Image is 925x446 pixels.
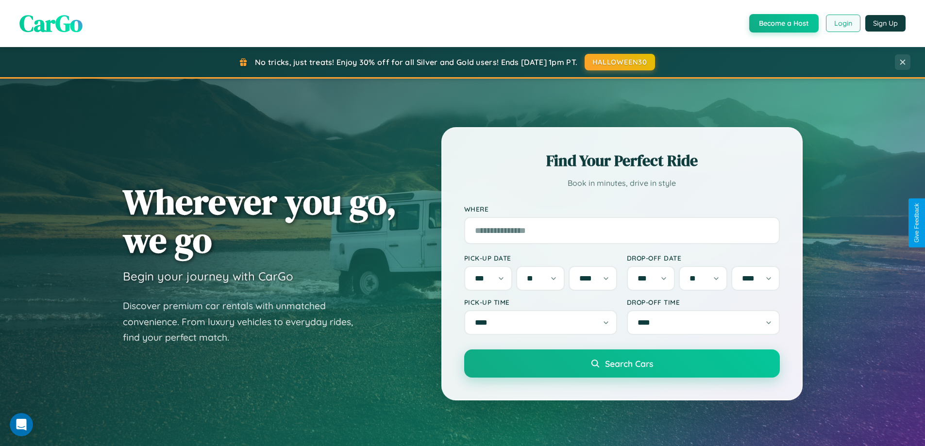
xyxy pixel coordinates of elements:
[19,7,83,39] span: CarGo
[749,14,819,33] button: Become a Host
[627,254,780,262] label: Drop-off Date
[255,57,577,67] span: No tricks, just treats! Enjoy 30% off for all Silver and Gold users! Ends [DATE] 1pm PT.
[585,54,655,70] button: HALLOWEEN30
[123,182,397,259] h1: Wherever you go, we go
[464,349,780,378] button: Search Cars
[464,205,780,213] label: Where
[826,15,860,32] button: Login
[605,358,653,369] span: Search Cars
[464,298,617,306] label: Pick-up Time
[464,254,617,262] label: Pick-up Date
[627,298,780,306] label: Drop-off Time
[865,15,906,32] button: Sign Up
[10,413,33,436] iframe: Intercom live chat
[464,150,780,171] h2: Find Your Perfect Ride
[464,176,780,190] p: Book in minutes, drive in style
[123,298,366,346] p: Discover premium car rentals with unmatched convenience. From luxury vehicles to everyday rides, ...
[123,269,293,283] h3: Begin your journey with CarGo
[913,203,920,243] div: Give Feedback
